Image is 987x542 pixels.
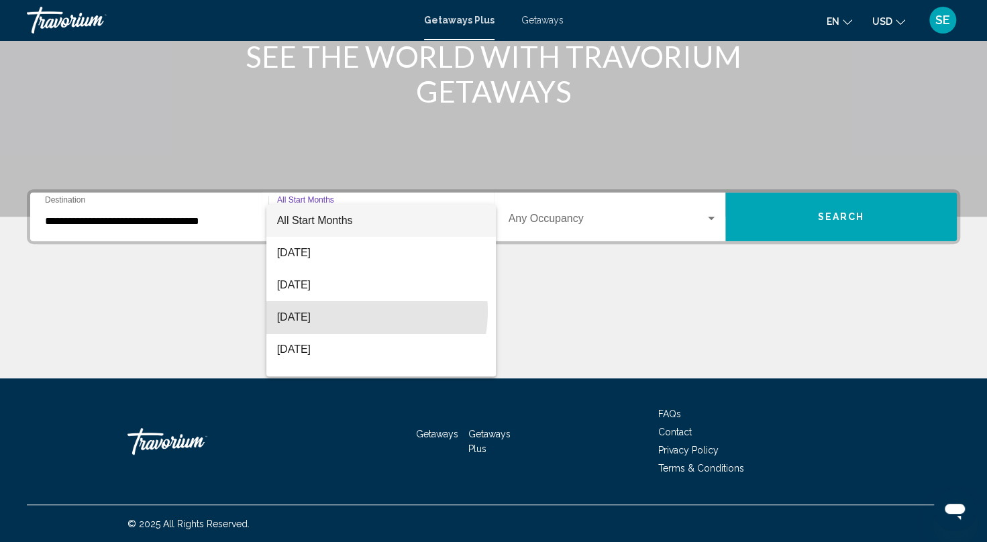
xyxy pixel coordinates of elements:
[277,301,486,333] span: [DATE]
[277,333,486,366] span: [DATE]
[277,269,486,301] span: [DATE]
[277,237,486,269] span: [DATE]
[933,488,976,531] iframe: Button to launch messaging window
[277,366,486,398] span: [DATE]
[277,215,353,226] span: All Start Months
